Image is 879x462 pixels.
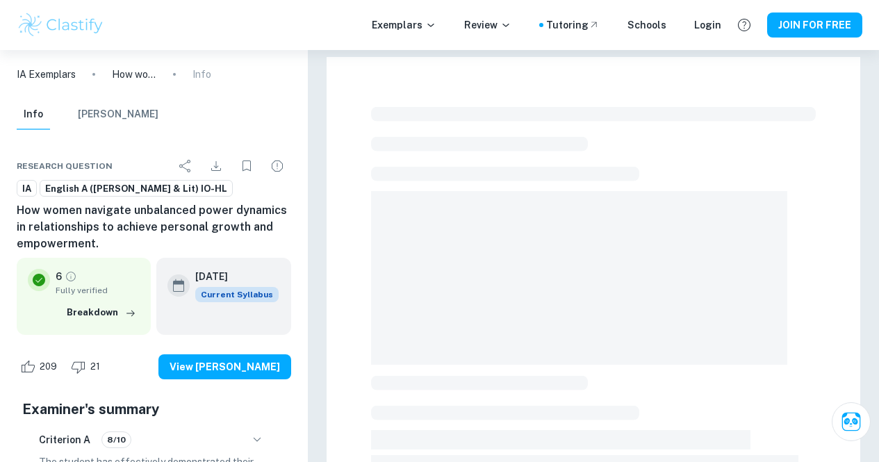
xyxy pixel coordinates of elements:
[767,13,862,38] button: JOIN FOR FREE
[32,360,65,374] span: 209
[464,17,511,33] p: Review
[56,269,62,284] p: 6
[195,287,279,302] span: Current Syllabus
[195,287,279,302] div: This exemplar is based on the current syllabus. Feel free to refer to it for inspiration/ideas wh...
[627,17,666,33] a: Schools
[102,434,131,446] span: 8/10
[192,67,211,82] p: Info
[56,284,140,297] span: Fully verified
[158,354,291,379] button: View [PERSON_NAME]
[65,270,77,283] a: Grade fully verified
[172,152,199,180] div: Share
[17,202,291,252] h6: How women navigate unbalanced power dynamics in relationships to achieve personal growth and empo...
[112,67,156,82] p: How women navigate unbalanced power dynamics in relationships to achieve personal growth and empo...
[17,356,65,378] div: Like
[17,182,36,196] span: IA
[17,99,50,130] button: Info
[832,402,871,441] button: Ask Clai
[63,302,140,323] button: Breakdown
[40,180,233,197] a: English A ([PERSON_NAME] & Lit) IO-HL
[17,180,37,197] a: IA
[546,17,600,33] a: Tutoring
[40,182,232,196] span: English A ([PERSON_NAME] & Lit) IO-HL
[195,269,268,284] h6: [DATE]
[39,432,90,447] h6: Criterion A
[694,17,721,33] a: Login
[83,360,108,374] span: 21
[202,152,230,180] div: Download
[78,99,158,130] button: [PERSON_NAME]
[67,356,108,378] div: Dislike
[263,152,291,180] div: Report issue
[22,399,286,420] h5: Examiner's summary
[17,160,113,172] span: Research question
[17,11,105,39] img: Clastify logo
[233,152,261,180] div: Bookmark
[17,67,76,82] a: IA Exemplars
[732,13,756,37] button: Help and Feedback
[372,17,436,33] p: Exemplars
